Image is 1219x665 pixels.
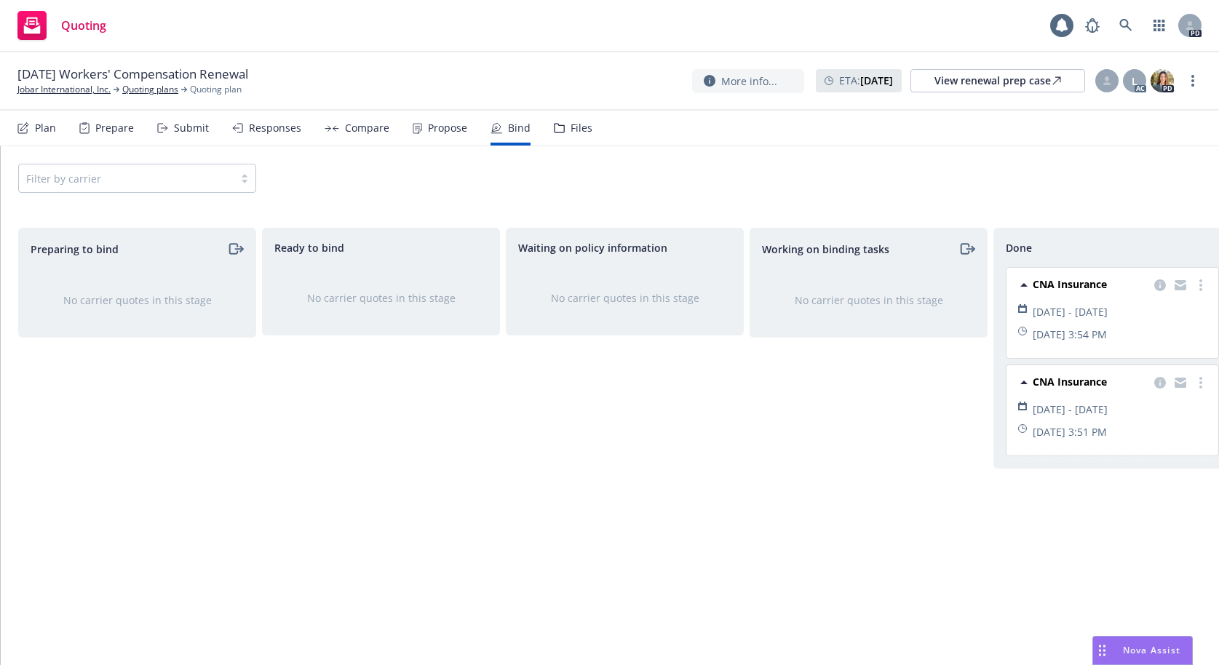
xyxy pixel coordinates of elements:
a: Switch app [1145,11,1174,40]
div: Bind [508,122,531,134]
a: copy logging email [1151,374,1169,391]
div: No carrier quotes in this stage [42,292,232,308]
span: Done [1006,240,1032,255]
div: No carrier quotes in this stage [286,290,476,306]
a: more [1192,374,1210,391]
div: Responses [249,122,301,134]
a: more [1192,276,1210,294]
a: View renewal prep case [910,69,1085,92]
div: Propose [428,122,467,134]
span: [DATE] - [DATE] [1018,405,1108,421]
div: Plan [35,122,56,134]
span: [DATE] - [DATE] [1018,307,1108,323]
span: [DATE] 3:51 PM [1018,427,1108,443]
span: ETA : [839,73,893,88]
div: Submit [174,122,209,134]
a: Report a Bug [1078,11,1107,40]
span: [DATE] - [DATE] [1033,402,1108,417]
span: L [1132,73,1137,89]
div: Prepare [95,122,134,134]
span: Nova Assist [1123,644,1180,656]
div: Compare [345,122,389,134]
a: Jobar International, Inc. [17,83,111,96]
span: Quoting [61,20,106,31]
span: [DATE] 3:54 PM [1018,330,1108,346]
a: moveRight [958,240,975,258]
span: [DATE] 3:54 PM [1033,327,1108,342]
span: CNA Insurance [1033,276,1107,292]
span: [DATE] - [DATE] [1033,304,1108,319]
div: View renewal prep case [934,70,1061,92]
a: moveRight [226,240,244,258]
div: Drag to move [1093,637,1111,664]
span: [DATE] Workers' Compensation Renewal [17,65,248,83]
div: No carrier quotes in this stage [530,290,720,306]
button: Nova Assist [1092,636,1193,665]
a: Quoting [12,5,112,46]
strong: [DATE] [860,73,893,87]
a: Search [1111,11,1140,40]
div: No carrier quotes in this stage [774,292,964,308]
span: Waiting on policy information [518,240,667,255]
a: copy logging email [1151,276,1169,294]
div: Files [571,122,592,134]
a: copy logging email [1172,276,1189,294]
a: Quoting plans [122,83,178,96]
span: [DATE] 3:51 PM [1033,424,1108,439]
span: Ready to bind [274,240,344,255]
img: photo [1151,69,1174,92]
a: copy logging email [1172,374,1189,391]
span: CNA Insurance [1033,374,1107,389]
span: Working on binding tasks [762,242,889,257]
a: more [1184,72,1202,89]
button: More info... [692,69,804,93]
span: More info... [721,73,777,89]
span: Quoting plan [190,83,242,96]
span: Preparing to bind [31,242,119,257]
